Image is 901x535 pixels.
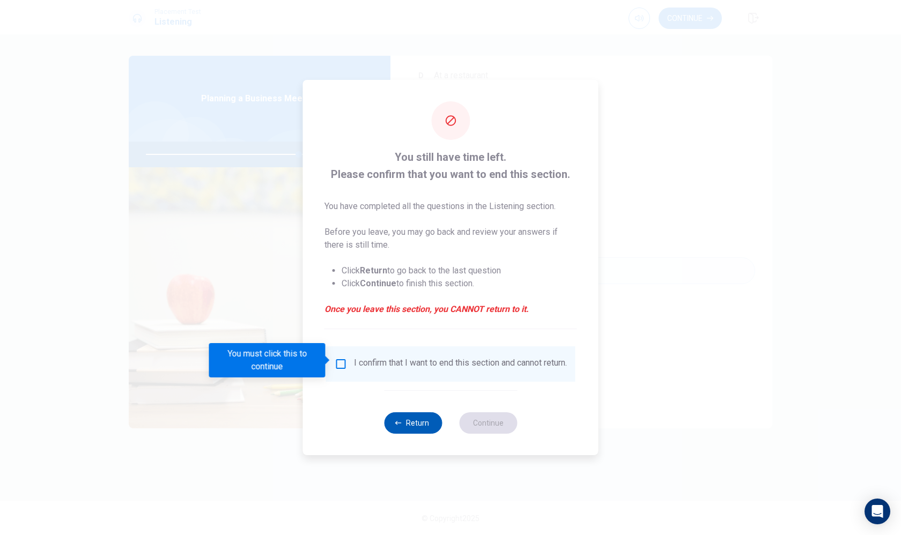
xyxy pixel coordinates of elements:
[360,278,396,288] strong: Continue
[342,264,577,277] li: Click to go back to the last question
[324,200,577,213] p: You have completed all the questions in the Listening section.
[354,358,567,370] div: I confirm that I want to end this section and cannot return.
[324,148,577,183] span: You still have time left. Please confirm that you want to end this section.
[209,343,326,377] div: You must click this to continue
[384,412,442,434] button: Return
[459,412,517,434] button: Continue
[360,265,387,276] strong: Return
[342,277,577,290] li: Click to finish this section.
[324,226,577,251] p: Before you leave, you may go back and review your answers if there is still time.
[335,358,348,370] span: You must click this to continue
[865,499,890,524] div: Open Intercom Messenger
[324,303,577,316] em: Once you leave this section, you CANNOT return to it.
